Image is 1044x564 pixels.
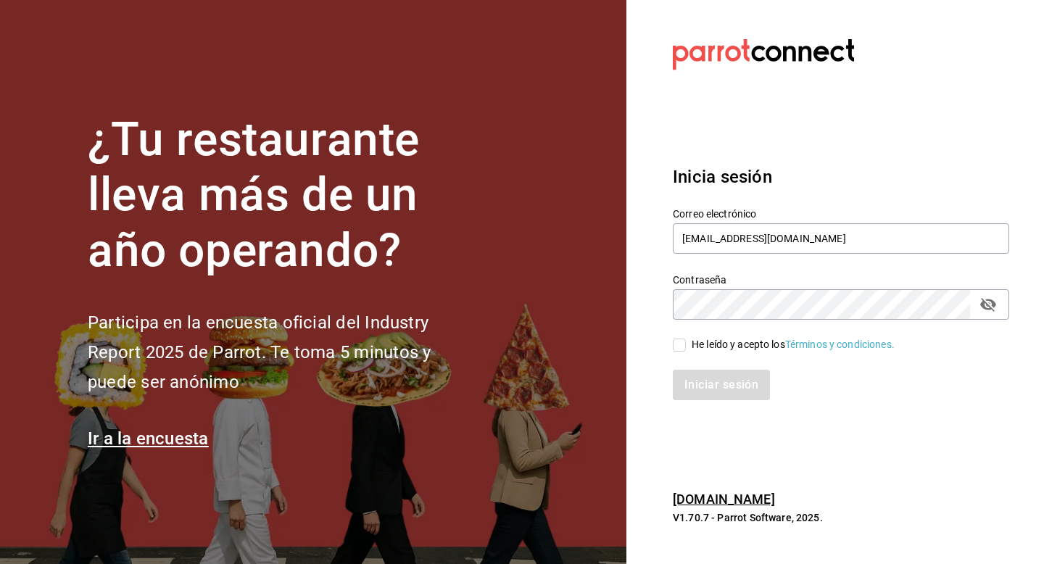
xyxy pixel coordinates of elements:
input: Ingresa tu correo electrónico [673,223,1009,254]
label: Correo electrónico [673,208,1009,218]
a: Términos y condiciones. [785,339,895,350]
a: [DOMAIN_NAME] [673,492,775,507]
button: passwordField [976,292,1000,317]
h1: ¿Tu restaurante lleva más de un año operando? [88,112,479,279]
a: Ir a la encuesta [88,428,209,449]
label: Contraseña [673,274,1009,284]
div: He leído y acepto los [692,337,895,352]
h2: Participa en la encuesta oficial del Industry Report 2025 de Parrot. Te toma 5 minutos y puede se... [88,308,479,397]
h3: Inicia sesión [673,164,1009,190]
p: V1.70.7 - Parrot Software, 2025. [673,510,1009,525]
